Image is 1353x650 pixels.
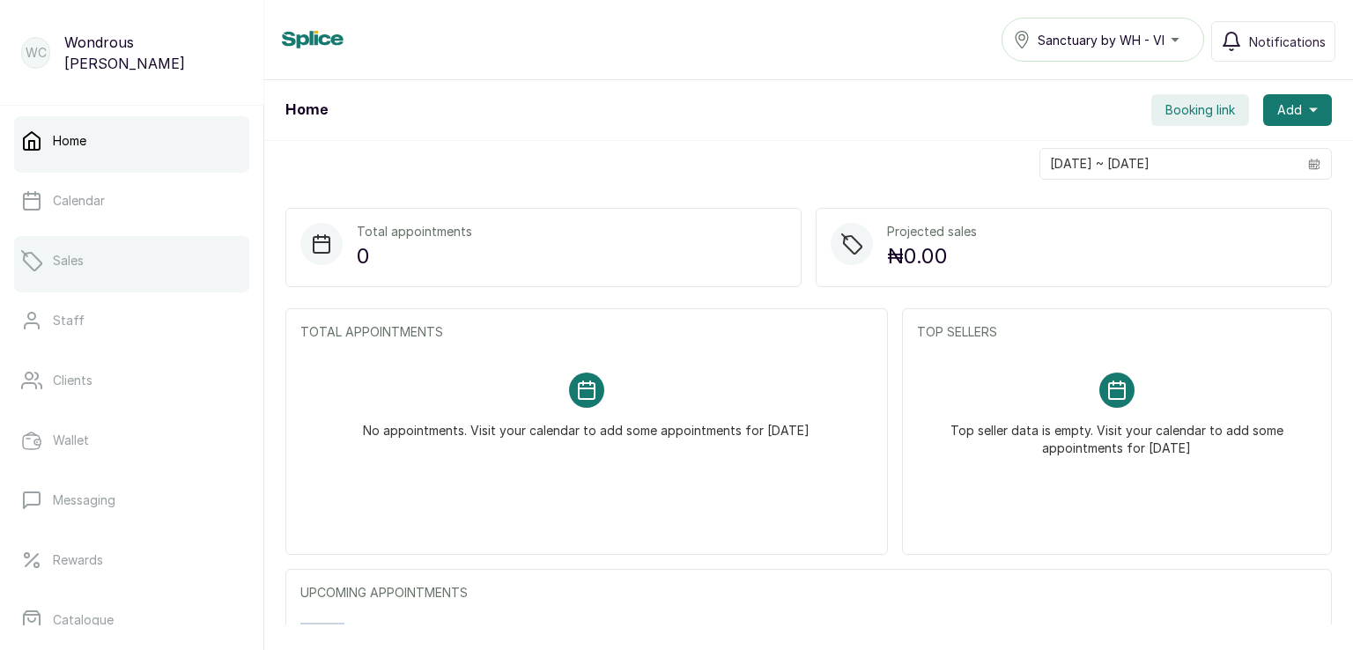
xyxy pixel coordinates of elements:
[1249,33,1326,51] span: Notifications
[14,296,249,345] a: Staff
[53,252,84,270] p: Sales
[53,432,89,449] p: Wallet
[53,611,114,629] p: Catalogue
[14,476,249,525] a: Messaging
[1040,149,1298,179] input: Select date
[1038,31,1164,49] span: Sanctuary by WH - VI
[64,32,242,74] p: Wondrous [PERSON_NAME]
[14,356,249,405] a: Clients
[887,240,977,272] p: ₦0.00
[938,408,1296,457] p: Top seller data is empty. Visit your calendar to add some appointments for [DATE]
[1151,94,1249,126] button: Booking link
[53,312,85,329] p: Staff
[300,323,873,341] p: TOTAL APPOINTMENTS
[357,223,472,240] p: Total appointments
[26,44,47,62] p: WC
[285,100,328,121] h1: Home
[1277,101,1302,119] span: Add
[363,408,810,439] p: No appointments. Visit your calendar to add some appointments for [DATE]
[357,240,472,272] p: 0
[14,116,249,166] a: Home
[53,132,86,150] p: Home
[1263,94,1332,126] button: Add
[300,584,1317,602] p: UPCOMING APPOINTMENTS
[53,491,115,509] p: Messaging
[1211,21,1335,62] button: Notifications
[14,416,249,465] a: Wallet
[14,236,249,285] a: Sales
[14,595,249,645] a: Catalogue
[1165,101,1235,119] span: Booking link
[1308,158,1320,170] svg: calendar
[887,223,977,240] p: Projected sales
[917,323,1317,341] p: TOP SELLERS
[1002,18,1204,62] button: Sanctuary by WH - VI
[14,176,249,225] a: Calendar
[53,551,103,569] p: Rewards
[53,192,105,210] p: Calendar
[53,372,92,389] p: Clients
[14,536,249,585] a: Rewards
